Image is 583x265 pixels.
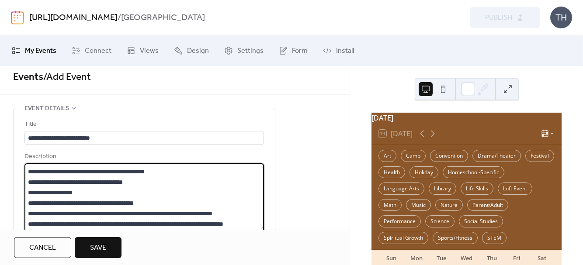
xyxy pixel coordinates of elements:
[409,166,438,179] div: Holiday
[443,166,504,179] div: Homeschool-Specific
[336,46,354,56] span: Install
[14,237,71,258] button: Cancel
[467,199,508,211] div: Parent/Adult
[550,7,572,28] div: TH
[316,39,361,62] a: Install
[459,215,503,227] div: Social Studies
[472,150,521,162] div: Drama/Theater
[29,243,56,253] span: Cancel
[435,199,463,211] div: Nature
[85,46,111,56] span: Connect
[5,39,63,62] a: My Events
[378,166,405,179] div: Health
[75,237,121,258] button: Save
[11,10,24,24] img: logo
[24,119,262,130] div: Title
[218,39,270,62] a: Settings
[429,182,456,195] div: Library
[430,150,468,162] div: Convention
[90,243,106,253] span: Save
[461,182,493,195] div: Life Skills
[120,39,165,62] a: Views
[140,46,159,56] span: Views
[401,150,426,162] div: Camp
[378,182,424,195] div: Language Arts
[425,215,455,227] div: Science
[482,232,507,244] div: STEM
[371,113,562,123] div: [DATE]
[187,46,209,56] span: Design
[378,199,402,211] div: Math
[237,46,264,56] span: Settings
[167,39,215,62] a: Design
[121,10,205,26] b: [GEOGRAPHIC_DATA]
[498,182,532,195] div: Loft Event
[65,39,118,62] a: Connect
[272,39,314,62] a: Form
[118,10,121,26] b: /
[43,68,91,87] span: / Add Event
[433,232,478,244] div: Sports/Fitness
[292,46,308,56] span: Form
[378,215,421,227] div: Performance
[13,68,43,87] a: Events
[378,150,396,162] div: Art
[25,46,56,56] span: My Events
[525,150,554,162] div: Festival
[378,232,428,244] div: Spiritual Growth
[29,10,118,26] a: [URL][DOMAIN_NAME]
[24,151,262,162] div: Description
[406,199,431,211] div: Music
[24,103,69,114] span: Event details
